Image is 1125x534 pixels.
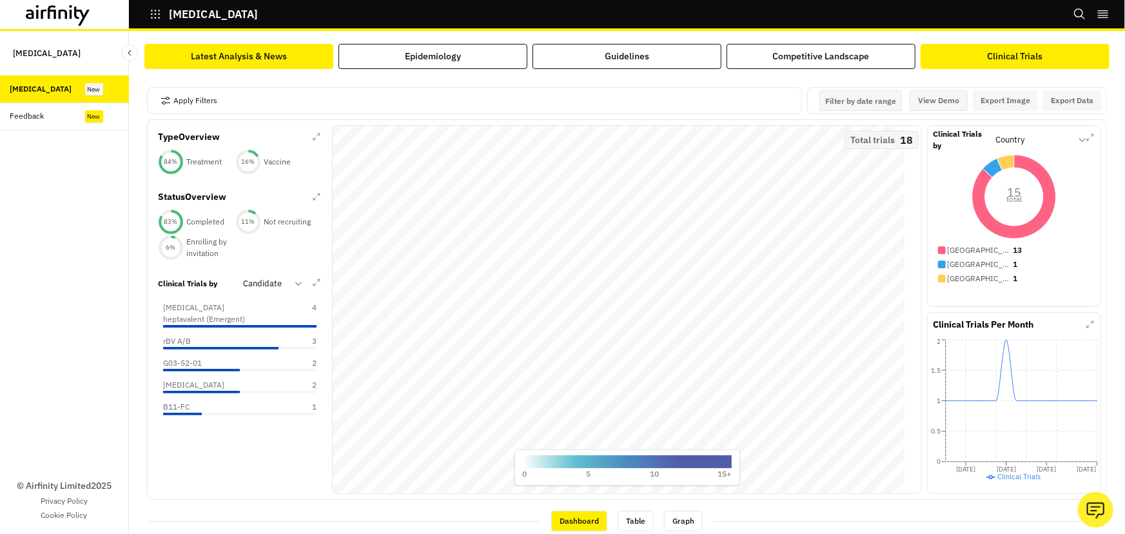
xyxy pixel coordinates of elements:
[85,83,103,95] div: New
[998,472,1041,481] span: Clinical Trials
[405,50,461,63] div: Epidemiology
[1037,465,1057,473] tspan: [DATE]
[937,458,941,466] tspan: 0
[1013,273,1017,284] p: 1
[158,130,220,144] p: Type Overview
[664,511,703,531] div: Graph
[947,244,1012,256] p: [GEOGRAPHIC_DATA]
[973,90,1038,111] button: Export Image
[163,302,266,325] p: [MEDICAL_DATA] heptavalent (Emergent)
[618,511,654,531] div: Table
[284,335,317,347] p: 3
[605,50,649,63] div: Guidelines
[937,337,941,346] tspan: 2
[850,135,895,144] p: Total trials
[158,278,217,290] p: Clinical Trials by
[163,379,224,391] p: [MEDICAL_DATA]
[1043,90,1101,111] button: Export Data
[169,8,258,20] p: [MEDICAL_DATA]
[650,468,659,480] p: 10
[284,379,317,391] p: 2
[10,83,72,95] div: [MEDICAL_DATA]
[933,128,992,152] p: Clinical Trials by
[150,3,258,25] button: [MEDICAL_DATA]
[1077,465,1096,473] tspan: [DATE]
[17,479,112,493] p: © Airfinity Limited 2025
[1073,3,1086,25] button: Search
[718,468,731,480] p: 15+
[947,273,1012,284] p: [GEOGRAPHIC_DATA]
[158,217,184,226] div: 83 %
[523,468,527,480] p: 0
[10,110,44,122] div: Feedback
[163,401,190,413] p: B11-FC
[284,357,317,369] p: 2
[163,357,202,369] p: G03-52-01
[931,366,941,375] tspan: 1.5
[163,335,191,347] p: rBV A/B
[1013,259,1017,270] p: 1
[235,157,261,166] div: 16 %
[997,465,1016,473] tspan: [DATE]
[551,511,607,531] div: Dashboard
[773,50,870,63] div: Competitive Landscape
[947,259,1012,270] p: [GEOGRAPHIC_DATA]
[158,243,184,252] div: 6 %
[41,509,88,521] a: Cookie Policy
[186,216,224,228] p: Completed
[191,50,287,63] div: Latest Analysis & News
[819,90,902,111] button: Interact with the calendar and add the check-in date for your trip.
[933,318,1033,331] p: Clinical Trials Per Month
[1006,195,1022,204] tspan: total
[284,302,317,325] p: 4
[186,156,222,168] p: Treatment
[988,50,1043,63] div: Clinical Trials
[158,190,226,204] p: Status Overview
[931,427,941,435] tspan: 0.5
[900,135,913,144] p: 18
[264,156,291,168] p: Vaccine
[333,126,905,493] canvas: Map
[1013,244,1022,256] p: 13
[586,468,591,480] p: 5
[910,90,968,111] button: View Demo
[264,216,311,228] p: Not recruiting
[284,401,317,413] p: 1
[158,157,184,166] div: 84 %
[937,397,941,405] tspan: 1
[85,110,103,123] div: New
[1007,185,1021,200] tspan: 15
[235,217,261,226] div: 11 %
[161,90,217,111] button: Apply Filters
[956,465,975,473] tspan: [DATE]
[1078,492,1113,528] button: Ask our analysts
[121,44,138,61] button: Close Sidebar
[186,236,235,259] p: Enrolling by invitation
[825,96,896,106] p: Filter by date range
[13,41,81,65] p: [MEDICAL_DATA]
[41,495,88,507] a: Privacy Policy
